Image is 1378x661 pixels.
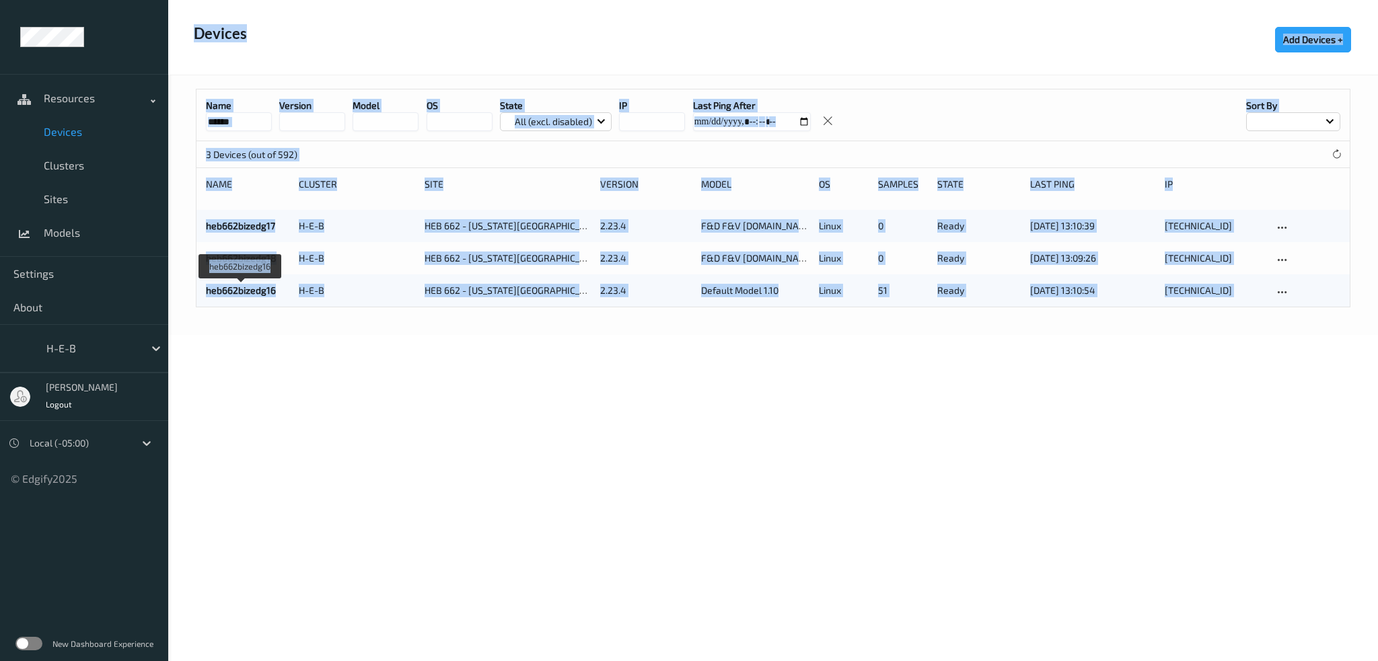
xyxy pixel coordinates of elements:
[619,99,685,112] p: IP
[1275,27,1351,52] button: Add Devices +
[1030,284,1155,297] div: [DATE] 13:10:54
[299,252,324,264] a: H-E-B
[600,178,692,191] div: version
[937,251,1021,265] p: ready
[425,178,591,191] div: Site
[194,27,247,40] div: Devices
[701,178,809,191] div: Model
[701,220,1000,231] a: F&D F&V [DOMAIN_NAME] (Daily) [DATE] 16:30 [DATE] 16:30 Auto Save
[500,99,612,112] p: State
[206,148,307,161] p: 3 Devices (out of 592)
[299,220,324,231] a: H-E-B
[299,284,324,296] a: H-E-B
[701,284,778,296] a: Default Model 1.10
[1165,178,1264,191] div: ip
[819,251,869,265] p: linux
[1030,178,1155,191] div: Last Ping
[206,252,277,264] a: heb662bizedg18
[878,219,928,233] div: 0
[819,178,869,191] div: OS
[1165,284,1264,297] div: [TECHNICAL_ID]
[425,284,605,296] a: HEB 662 - [US_STATE][GEOGRAPHIC_DATA]
[1165,219,1264,233] div: [TECHNICAL_ID]
[1030,251,1155,265] div: [DATE] 13:09:26
[600,284,692,297] div: 2.23.4
[425,252,605,264] a: HEB 662 - [US_STATE][GEOGRAPHIC_DATA]
[1030,219,1155,233] div: [DATE] 13:10:39
[1246,99,1340,112] p: Sort by
[701,252,1000,264] a: F&D F&V [DOMAIN_NAME] (Daily) [DATE] 16:30 [DATE] 16:30 Auto Save
[206,99,272,112] p: Name
[206,178,289,191] div: Name
[206,284,276,296] a: heb662bizedg16
[299,178,415,191] div: Cluster
[819,284,869,297] p: linux
[425,220,605,231] a: HEB 662 - [US_STATE][GEOGRAPHIC_DATA]
[600,219,692,233] div: 2.23.4
[510,115,597,128] p: All (excl. disabled)
[693,99,811,112] p: Last Ping After
[937,284,1021,297] p: ready
[937,178,1021,191] div: State
[279,99,345,112] p: version
[353,99,419,112] p: model
[878,178,928,191] div: Samples
[878,284,928,297] div: 51
[427,99,493,112] p: OS
[1165,251,1264,265] div: [TECHNICAL_ID]
[206,220,275,231] a: heb662bizedg17
[937,219,1021,233] p: ready
[878,251,928,265] div: 0
[600,251,692,265] div: 2.23.4
[819,219,869,233] p: linux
